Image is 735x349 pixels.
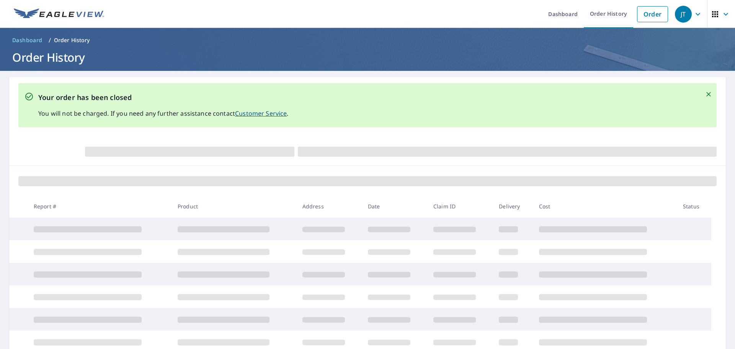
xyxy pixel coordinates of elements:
th: Report # [28,195,171,218]
th: Cost [533,195,677,218]
button: Close [704,89,714,99]
th: Claim ID [427,195,493,218]
th: Date [362,195,427,218]
th: Product [171,195,296,218]
div: JT [675,6,692,23]
p: You will not be charged. If you need any further assistance contact . [38,109,289,118]
li: / [49,36,51,45]
img: EV Logo [14,8,104,20]
p: Order History [54,36,90,44]
th: Delivery [493,195,532,218]
a: Order [637,6,668,22]
p: Your order has been closed [38,92,289,103]
nav: breadcrumb [9,34,726,46]
h1: Order History [9,49,726,65]
a: Dashboard [9,34,46,46]
span: Dashboard [12,36,42,44]
th: Address [296,195,362,218]
th: Status [677,195,711,218]
a: Customer Service [235,109,287,118]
